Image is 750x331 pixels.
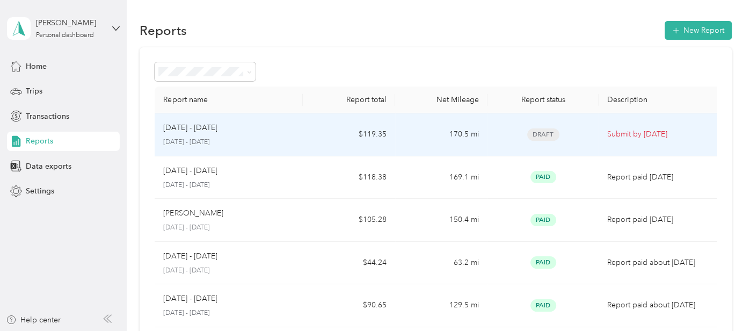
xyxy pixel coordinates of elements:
[163,165,217,177] p: [DATE] - [DATE]
[395,113,487,156] td: 170.5 mi
[36,32,93,39] div: Personal dashboard
[140,25,186,36] h1: Reports
[36,17,103,28] div: [PERSON_NAME]
[26,61,47,72] span: Home
[496,95,590,104] div: Report status
[665,21,732,40] button: New Report
[163,293,217,305] p: [DATE] - [DATE]
[303,199,395,242] td: $105.28
[395,284,487,327] td: 129.5 mi
[6,314,61,326] button: Help center
[527,128,559,141] span: Draft
[163,223,294,233] p: [DATE] - [DATE]
[26,185,54,197] span: Settings
[303,242,395,285] td: $44.24
[599,87,722,113] th: Description
[155,87,302,113] th: Report name
[26,111,69,122] span: Transactions
[607,214,713,226] p: Report paid [DATE]
[163,138,294,147] p: [DATE] - [DATE]
[530,256,556,269] span: Paid
[690,271,750,331] iframe: Everlance-gr Chat Button Frame
[607,128,713,140] p: Submit by [DATE]
[303,87,395,113] th: Report total
[26,161,71,172] span: Data exports
[26,135,53,147] span: Reports
[163,266,294,276] p: [DATE] - [DATE]
[530,171,556,183] span: Paid
[607,257,713,269] p: Report paid about [DATE]
[395,87,487,113] th: Net Mileage
[303,156,395,199] td: $118.38
[163,181,294,190] p: [DATE] - [DATE]
[530,299,556,312] span: Paid
[607,171,713,183] p: Report paid [DATE]
[607,299,713,311] p: Report paid about [DATE]
[26,85,42,97] span: Trips
[395,242,487,285] td: 63.2 mi
[530,214,556,226] span: Paid
[163,207,223,219] p: [PERSON_NAME]
[163,122,217,134] p: [DATE] - [DATE]
[303,113,395,156] td: $119.35
[395,156,487,199] td: 169.1 mi
[163,250,217,262] p: [DATE] - [DATE]
[395,199,487,242] td: 150.4 mi
[163,308,294,318] p: [DATE] - [DATE]
[303,284,395,327] td: $90.65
